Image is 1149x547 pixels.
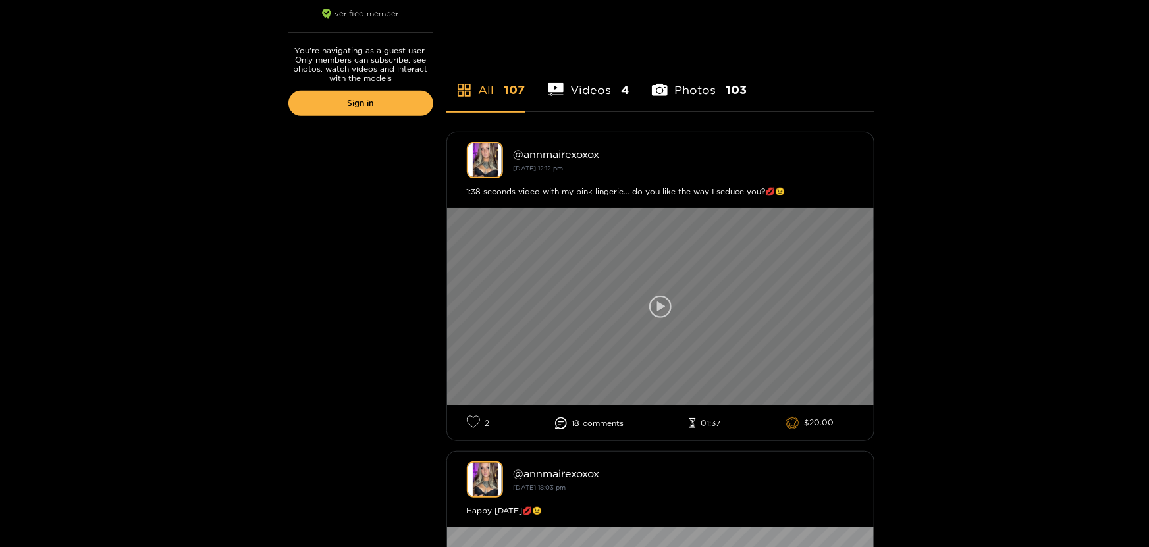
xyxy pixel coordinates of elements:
span: 4 [621,82,629,98]
li: 18 [555,417,624,429]
span: 103 [726,82,747,98]
img: annmairexoxox [467,461,503,498]
small: [DATE] 18:03 pm [514,484,566,491]
div: 1:38 seconds video with my pink lingerie... do you like the way I seduce you?💋😉 [467,185,854,198]
span: comment s [583,419,624,428]
li: $20.00 [786,417,834,430]
div: @ annmairexoxox [514,467,854,479]
p: You're navigating as a guest user. Only members can subscribe, see photos, watch videos and inter... [288,46,433,83]
div: Happy [DATE]💋😉 [467,504,854,517]
div: verified member [288,9,433,33]
span: appstore [456,82,472,98]
li: Photos [652,52,747,111]
span: 107 [504,82,525,98]
img: annmairexoxox [467,142,503,178]
li: Videos [548,52,629,111]
li: All [446,52,525,111]
a: Sign in [288,91,433,116]
li: 2 [467,415,490,430]
li: 01:37 [689,418,721,429]
small: [DATE] 12:12 pm [514,165,564,172]
div: @ annmairexoxox [514,148,854,160]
